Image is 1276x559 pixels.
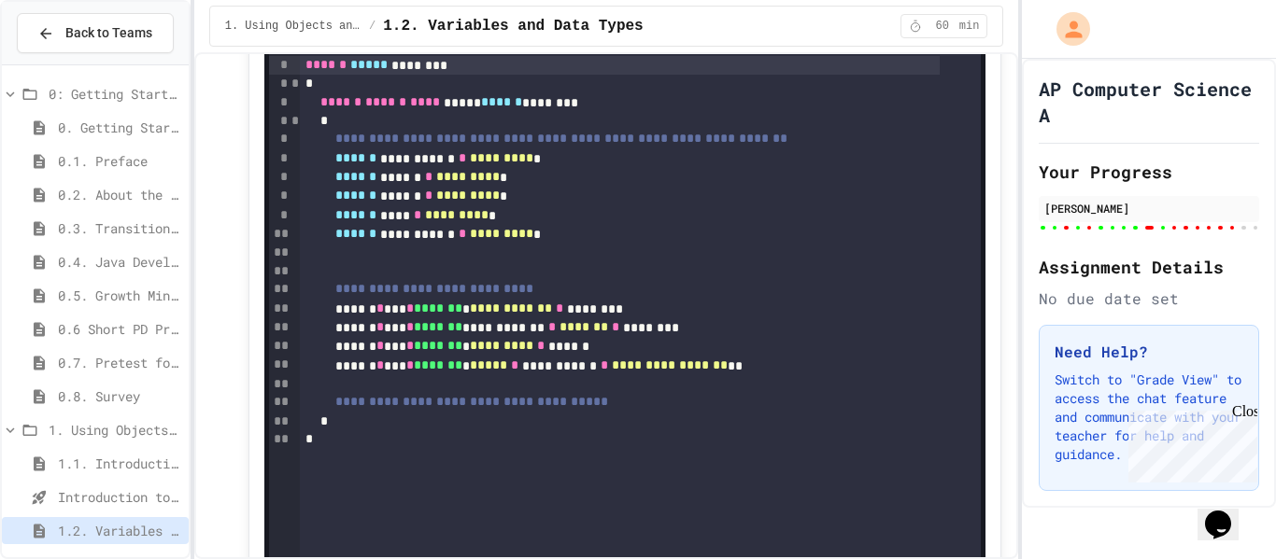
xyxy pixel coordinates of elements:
[65,23,152,43] span: Back to Teams
[1039,159,1259,185] h2: Your Progress
[1121,403,1257,482] iframe: chat widget
[49,420,181,440] span: 1. Using Objects and Methods
[1055,370,1243,464] p: Switch to "Grade View" to access the chat feature and communicate with your teacher for help and ...
[58,454,181,473] span: 1.1. Introduction to Algorithms, Programming, and Compilers
[58,386,181,406] span: 0.8. Survey
[58,151,181,171] span: 0.1. Preface
[1039,254,1259,280] h2: Assignment Details
[7,7,129,119] div: Chat with us now!Close
[928,19,957,34] span: 60
[1039,287,1259,310] div: No due date set
[58,521,181,540] span: 1.2. Variables and Data Types
[58,118,181,137] span: 0. Getting Started
[58,252,181,272] span: 0.4. Java Development Environments
[383,15,643,37] span: 1.2. Variables and Data Types
[1039,76,1259,128] h1: AP Computer Science A
[58,218,181,238] span: 0.3. Transitioning from AP CSP to AP CSA
[1198,484,1257,540] iframe: chat widget
[49,84,181,104] span: 0: Getting Started
[369,19,376,34] span: /
[1055,341,1243,363] h3: Need Help?
[1044,200,1254,217] div: [PERSON_NAME]
[1037,7,1095,50] div: My Account
[17,13,174,53] button: Back to Teams
[58,319,181,339] span: 0.6 Short PD Pretest
[959,19,980,34] span: min
[58,353,181,372] span: 0.7. Pretest for the AP CSA Exam
[58,185,181,204] span: 0.2. About the AP CSA Exam
[225,19,362,34] span: 1. Using Objects and Methods
[58,286,181,305] span: 0.5. Growth Mindset and Pair Programming
[58,487,181,507] span: Introduction to Algorithms, Programming, and Compilers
